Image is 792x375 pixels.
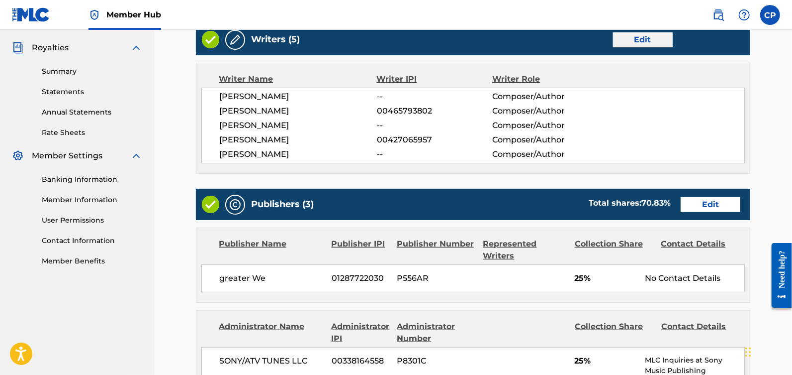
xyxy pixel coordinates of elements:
[42,195,142,205] a: Member Information
[42,107,142,118] a: Annual Statements
[219,105,377,117] span: [PERSON_NAME]
[32,42,69,54] span: Royalties
[377,148,492,160] span: --
[492,73,598,85] div: Writer Role
[492,148,597,160] span: Composer/Author
[589,197,671,209] div: Total shares:
[492,91,597,103] span: Composer/Author
[219,238,324,262] div: Publisher Name
[613,32,673,47] a: Edit
[229,34,241,46] img: Writers
[42,256,142,266] a: Member Benefits
[397,321,476,345] div: Administrator Number
[492,120,597,131] span: Composer/Author
[251,34,300,45] h5: Writers (5)
[130,150,142,162] img: expand
[492,134,597,146] span: Composer/Author
[42,66,142,77] a: Summary
[377,91,492,103] span: --
[219,321,324,345] div: Administrator Name
[332,321,390,345] div: Administrator IPI
[681,197,740,212] a: Edit
[42,174,142,185] a: Banking Information
[219,272,324,284] span: greater We
[106,9,161,20] span: Member Hub
[219,148,377,160] span: [PERSON_NAME]
[219,120,377,131] span: [PERSON_NAME]
[712,9,724,21] img: search
[645,272,744,284] div: No Contact Details
[130,42,142,54] img: expand
[734,5,754,25] div: Help
[42,236,142,246] a: Contact Information
[575,238,654,262] div: Collection Share
[764,236,792,316] iframe: Resource Center
[42,215,142,226] a: User Permissions
[42,87,142,97] a: Statements
[229,199,241,211] img: Publishers
[332,238,389,262] div: Publisher IPI
[760,5,780,25] div: User Menu
[377,120,492,131] span: --
[202,196,219,213] img: Valid
[738,9,750,21] img: help
[397,355,475,367] span: P8301C
[377,134,492,146] span: 00427065957
[742,327,792,375] iframe: Chat Widget
[708,5,728,25] a: Public Search
[32,150,102,162] span: Member Settings
[219,355,324,367] span: SONY/ATV TUNES LLC
[745,337,751,367] div: Drag
[202,31,219,48] img: Valid
[219,73,376,85] div: Writer Name
[376,73,492,85] div: Writer IPI
[332,355,389,367] span: 00338164558
[575,272,638,284] span: 25%
[575,355,638,367] span: 25%
[661,238,740,262] div: Contact Details
[397,238,476,262] div: Publisher Number
[575,321,654,345] div: Collection Share
[12,150,24,162] img: Member Settings
[377,105,492,117] span: 00465793802
[88,9,100,21] img: Top Rightsholder
[483,238,567,262] div: Represented Writers
[661,321,740,345] div: Contact Details
[397,272,475,284] span: P556AR
[219,134,377,146] span: [PERSON_NAME]
[641,198,671,208] span: 70.83 %
[219,91,377,103] span: [PERSON_NAME]
[42,127,142,138] a: Rate Sheets
[12,7,50,22] img: MLC Logo
[492,105,597,117] span: Composer/Author
[251,199,314,210] h5: Publishers (3)
[332,272,389,284] span: 01287722030
[12,42,24,54] img: Royalties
